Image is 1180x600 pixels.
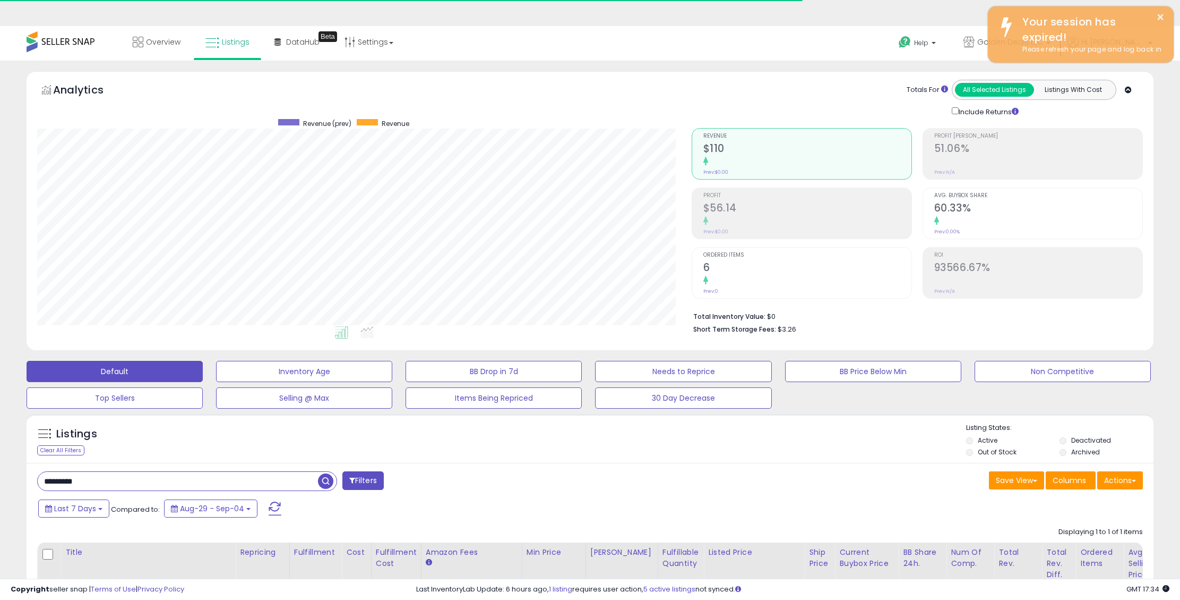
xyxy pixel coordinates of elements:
[346,547,367,558] div: Cost
[662,547,699,569] div: Fulfillable Quantity
[318,31,337,42] div: Tooltip anchor
[955,83,1034,97] button: All Selected Listings
[595,361,771,382] button: Needs to Reprice
[703,193,911,199] span: Profit
[53,82,124,100] h5: Analytics
[703,261,911,276] h2: 6
[1071,436,1111,445] label: Deactivated
[1097,471,1143,489] button: Actions
[111,504,160,514] span: Compared to:
[934,288,955,294] small: Prev: N/A
[903,547,942,569] div: BB Share 24h.
[294,547,337,558] div: Fulfillment
[955,26,1058,61] a: Golden Deals LLC
[1126,584,1169,594] span: 2025-09-13 17:34 GMT
[778,324,796,334] span: $3.26
[703,252,911,258] span: Ordered Items
[989,471,1044,489] button: Save View
[11,584,49,594] strong: Copyright
[56,427,97,442] h5: Listings
[54,503,96,514] span: Last 7 Days
[693,312,765,321] b: Total Inventory Value:
[978,447,1017,457] label: Out of Stock
[1014,45,1166,55] div: Please refresh your page and log back in
[266,26,328,58] a: DataHub
[527,547,581,558] div: Min Price
[65,547,231,558] div: Title
[222,37,249,47] span: Listings
[137,584,184,594] a: Privacy Policy
[978,436,997,445] label: Active
[934,252,1142,258] span: ROI
[342,471,384,490] button: Filters
[703,169,728,175] small: Prev: $0.00
[406,361,582,382] button: BB Drop in 7d
[1128,547,1167,580] div: Avg Selling Price
[146,37,180,47] span: Overview
[1014,14,1166,45] div: Your session has expired!
[376,547,417,569] div: Fulfillment Cost
[703,142,911,157] h2: $110
[703,133,911,139] span: Revenue
[216,361,392,382] button: Inventory Age
[934,261,1142,276] h2: 93566.67%
[1058,527,1143,537] div: Displaying 1 to 1 of 1 items
[966,423,1153,433] p: Listing States:
[693,325,776,334] b: Short Term Storage Fees:
[1080,547,1119,569] div: Ordered Items
[426,558,432,568] small: Amazon Fees.
[180,503,244,514] span: Aug-29 - Sep-04
[907,85,948,95] div: Totals For
[303,119,351,128] span: Revenue (prev)
[37,445,84,455] div: Clear All Filters
[125,26,188,58] a: Overview
[977,37,1043,47] span: Golden Deals LLC
[951,547,989,569] div: Num of Comp.
[240,547,285,558] div: Repricing
[934,169,955,175] small: Prev: N/A
[890,28,946,61] a: Help
[934,142,1142,157] h2: 51.06%
[643,584,695,594] a: 5 active listings
[1046,471,1096,489] button: Columns
[549,584,572,594] a: 1 listing
[1033,83,1113,97] button: Listings With Cost
[703,202,911,216] h2: $56.14
[1046,547,1071,580] div: Total Rev. Diff.
[703,288,718,294] small: Prev: 0
[934,202,1142,216] h2: 60.33%
[416,585,1169,595] div: Last InventoryLab Update: 6 hours ago, requires user action, not synced.
[998,547,1037,569] div: Total Rev.
[934,133,1142,139] span: Profit [PERSON_NAME]
[286,37,320,47] span: DataHub
[914,38,928,47] span: Help
[197,26,257,58] a: Listings
[975,361,1151,382] button: Non Competitive
[382,119,409,128] span: Revenue
[693,309,1135,322] li: $0
[785,361,961,382] button: BB Price Below Min
[809,547,830,569] div: Ship Price
[216,387,392,409] button: Selling @ Max
[944,105,1031,117] div: Include Returns
[595,387,771,409] button: 30 Day Decrease
[27,387,203,409] button: Top Sellers
[708,547,800,558] div: Listed Price
[337,26,401,58] a: Settings
[91,584,136,594] a: Terms of Use
[934,193,1142,199] span: Avg. Buybox Share
[590,547,653,558] div: [PERSON_NAME]
[934,229,960,235] small: Prev: 0.00%
[1071,447,1100,457] label: Archived
[1053,475,1086,486] span: Columns
[406,387,582,409] button: Items Being Repriced
[426,547,518,558] div: Amazon Fees
[703,229,728,235] small: Prev: $0.00
[839,547,894,569] div: Current Buybox Price
[27,361,203,382] button: Default
[38,500,109,518] button: Last 7 Days
[898,36,911,49] i: Get Help
[164,500,257,518] button: Aug-29 - Sep-04
[11,585,184,595] div: seller snap | |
